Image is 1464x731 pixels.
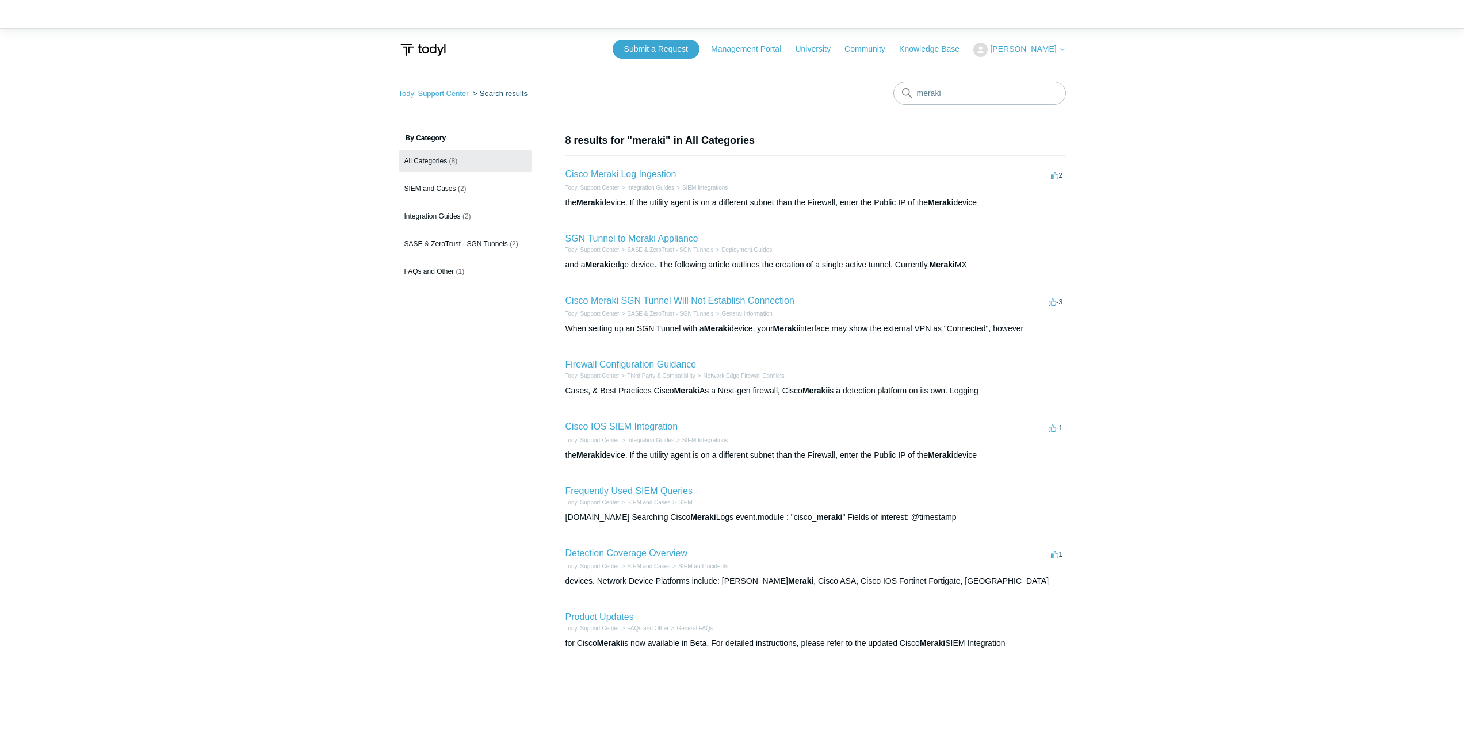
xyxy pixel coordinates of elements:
[404,240,508,248] span: SASE & ZeroTrust - SGN Tunnels
[844,43,897,55] a: Community
[928,198,953,207] em: Meraki
[399,150,532,172] a: All Categories (8)
[399,89,469,98] a: Todyl Support Center
[676,625,713,632] a: General FAQs
[627,437,674,443] a: Integration Guides
[619,562,670,571] li: SIEM and Cases
[565,436,620,445] li: Todyl Support Center
[565,422,678,431] a: Cisco IOS SIEM Integration
[471,89,528,98] li: Search results
[565,625,620,632] a: Todyl Support Center
[682,437,728,443] a: SIEM Integrations
[458,185,467,193] span: (2)
[816,512,842,522] em: meraki
[613,40,699,59] a: Submit a Request
[404,185,456,193] span: SIEM and Cases
[565,548,688,558] a: Detection Coverage Overview
[1049,297,1063,306] span: -3
[565,449,1066,461] div: the device. If the utility agent is on a different subnet than the Firewall, enter the Public IP ...
[565,499,620,506] a: Todyl Support Center
[565,296,794,305] a: Cisco Meraki SGN Tunnel Will Not Establish Connection
[928,450,953,460] em: Meraki
[449,157,458,165] span: (8)
[565,309,620,318] li: Todyl Support Center
[627,499,670,506] a: SIEM and Cases
[399,261,532,282] a: FAQs and Other (1)
[565,385,1066,397] div: Cases, & Best Practices Cisco As a Next-gen firewall, Cisco is a detection platform on its own. L...
[404,212,461,220] span: Integration Guides
[714,309,773,318] li: General Information
[929,260,954,269] em: Meraki
[695,372,785,380] li: Network Edge Firewall Conflicts
[565,197,1066,209] div: the device. If the utility agent is on a different subnet than the Firewall, enter the Public IP ...
[721,247,772,253] a: Deployment Guides
[462,212,471,220] span: (2)
[920,638,945,648] em: Meraki
[456,267,465,275] span: (1)
[627,625,668,632] a: FAQs and Other
[404,267,454,275] span: FAQs and Other
[565,247,620,253] a: Todyl Support Center
[565,498,620,507] li: Todyl Support Center
[690,512,716,522] em: Meraki
[674,183,728,192] li: SIEM Integrations
[670,562,728,571] li: SIEM and Incidents
[399,178,532,200] a: SIEM and Cases (2)
[565,575,1066,587] div: devices. Network Device Platforms include: [PERSON_NAME] , Cisco ASA, Cisco IOS Fortinet Fortigat...
[565,183,620,192] li: Todyl Support Center
[399,133,532,143] h3: By Category
[565,359,697,369] a: Firewall Configuration Guidance
[576,198,602,207] em: Meraki
[893,82,1066,105] input: Search
[678,499,692,506] a: SIEM
[399,205,532,227] a: Integration Guides (2)
[565,562,620,571] li: Todyl Support Center
[674,436,728,445] li: SIEM Integrations
[990,44,1056,53] span: [PERSON_NAME]
[597,638,622,648] em: Meraki
[627,311,713,317] a: SASE & ZeroTrust - SGN Tunnels
[627,185,674,191] a: Integration Guides
[721,311,772,317] a: General Information
[565,246,620,254] li: Todyl Support Center
[627,247,713,253] a: SASE & ZeroTrust - SGN Tunnels
[619,436,674,445] li: Integration Guides
[704,373,785,379] a: Network Edge Firewall Conflicts
[619,372,695,380] li: Third Party & Compatibility
[565,612,634,622] a: Product Updates
[565,511,1066,523] div: [DOMAIN_NAME] Searching Cisco Logs event.module : "cisco_ " Fields of interest: @timestamp
[802,386,828,395] em: Meraki
[565,486,693,496] a: Frequently Used SIEM Queries
[619,624,668,633] li: FAQs and Other
[565,437,620,443] a: Todyl Support Center
[1051,171,1062,179] span: 2
[619,309,713,318] li: SASE & ZeroTrust - SGN Tunnels
[576,450,602,460] em: Meraki
[704,324,729,333] em: Meraki
[399,89,471,98] li: Todyl Support Center
[773,324,798,333] em: Meraki
[399,233,532,255] a: SASE & ZeroTrust - SGN Tunnels (2)
[510,240,518,248] span: (2)
[973,43,1065,57] button: [PERSON_NAME]
[565,169,676,179] a: Cisco Meraki Log Ingestion
[714,246,773,254] li: Deployment Guides
[586,260,611,269] em: Meraki
[682,185,728,191] a: SIEM Integrations
[627,563,670,569] a: SIEM and Cases
[627,373,695,379] a: Third Party & Compatibility
[565,373,620,379] a: Todyl Support Center
[899,43,971,55] a: Knowledge Base
[565,234,698,243] a: SGN Tunnel to Meraki Appliance
[565,372,620,380] li: Todyl Support Center
[619,498,670,507] li: SIEM and Cases
[619,246,713,254] li: SASE & ZeroTrust - SGN Tunnels
[795,43,842,55] a: University
[565,259,1066,271] div: and a edge device. The following article outlines the creation of a single active tunnel. Current...
[619,183,674,192] li: Integration Guides
[674,386,699,395] em: Meraki
[404,157,448,165] span: All Categories
[565,133,1066,148] h1: 8 results for "meraki" in All Categories
[1049,423,1063,432] span: -1
[788,576,813,585] em: Meraki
